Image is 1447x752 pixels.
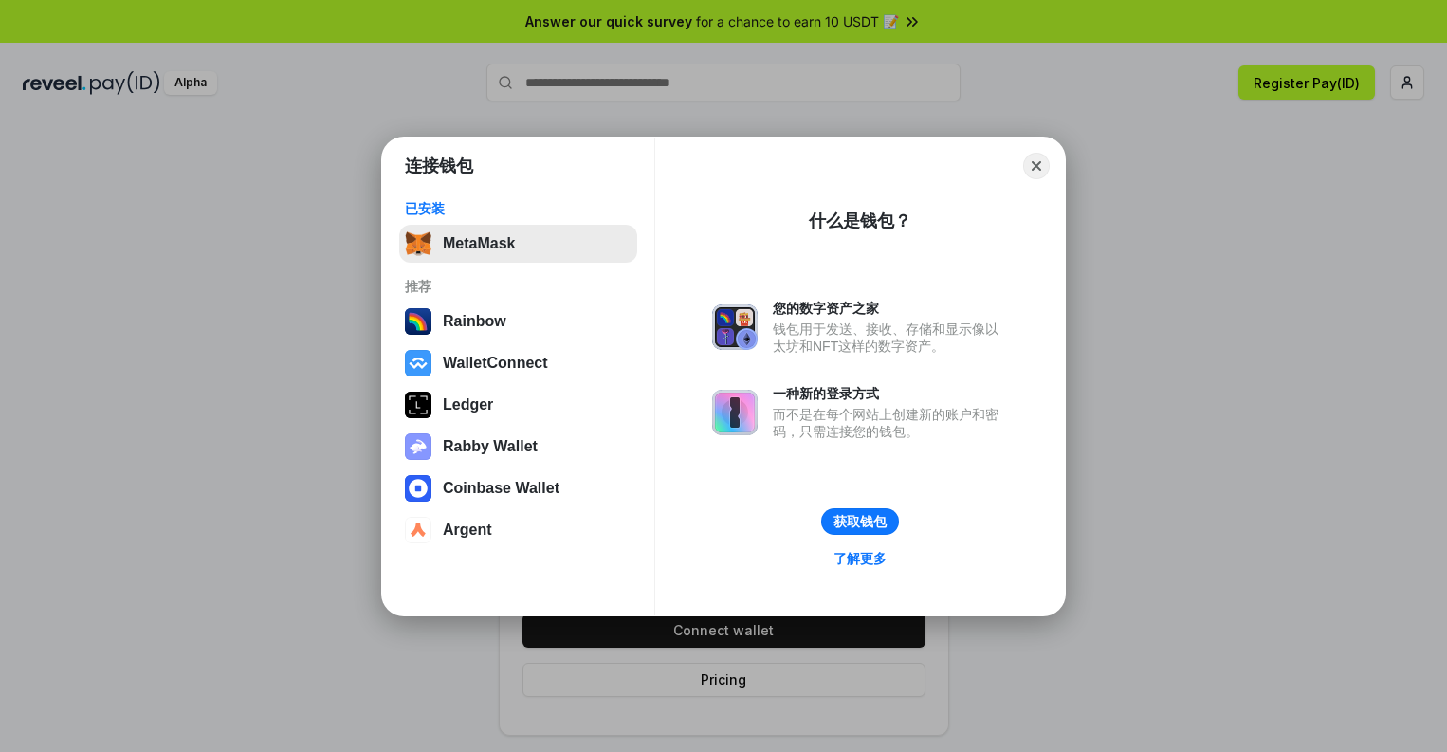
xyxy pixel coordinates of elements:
div: 而不是在每个网站上创建新的账户和密码，只需连接您的钱包。 [773,406,1008,440]
div: 获取钱包 [833,513,887,530]
div: Ledger [443,396,493,413]
div: 您的数字资产之家 [773,300,1008,317]
div: 已安装 [405,200,632,217]
button: WalletConnect [399,344,637,382]
img: svg+xml,%3Csvg%20xmlns%3D%22http%3A%2F%2Fwww.w3.org%2F2000%2Fsvg%22%20fill%3D%22none%22%20viewBox... [405,433,431,460]
button: 获取钱包 [821,508,899,535]
button: Argent [399,511,637,549]
img: svg+xml,%3Csvg%20width%3D%22120%22%20height%3D%22120%22%20viewBox%3D%220%200%20120%20120%22%20fil... [405,308,431,335]
button: Rabby Wallet [399,428,637,466]
div: 了解更多 [833,550,887,567]
h1: 连接钱包 [405,155,473,177]
div: 一种新的登录方式 [773,385,1008,402]
img: svg+xml,%3Csvg%20xmlns%3D%22http%3A%2F%2Fwww.w3.org%2F2000%2Fsvg%22%20width%3D%2228%22%20height%3... [405,392,431,418]
button: Close [1023,153,1050,179]
button: Rainbow [399,303,637,340]
div: WalletConnect [443,355,548,372]
button: Coinbase Wallet [399,469,637,507]
div: 什么是钱包？ [809,210,911,232]
img: svg+xml,%3Csvg%20fill%3D%22none%22%20height%3D%2233%22%20viewBox%3D%220%200%2035%2033%22%20width%... [405,230,431,257]
div: Rabby Wallet [443,438,538,455]
img: svg+xml,%3Csvg%20width%3D%2228%22%20height%3D%2228%22%20viewBox%3D%220%200%2028%2028%22%20fill%3D... [405,475,431,502]
img: svg+xml,%3Csvg%20width%3D%2228%22%20height%3D%2228%22%20viewBox%3D%220%200%2028%2028%22%20fill%3D... [405,517,431,543]
button: Ledger [399,386,637,424]
button: MetaMask [399,225,637,263]
div: 钱包用于发送、接收、存储和显示像以太坊和NFT这样的数字资产。 [773,321,1008,355]
img: svg+xml,%3Csvg%20xmlns%3D%22http%3A%2F%2Fwww.w3.org%2F2000%2Fsvg%22%20fill%3D%22none%22%20viewBox... [712,390,758,435]
div: Rainbow [443,313,506,330]
div: 推荐 [405,278,632,295]
div: Coinbase Wallet [443,480,559,497]
img: svg+xml,%3Csvg%20xmlns%3D%22http%3A%2F%2Fwww.w3.org%2F2000%2Fsvg%22%20fill%3D%22none%22%20viewBox... [712,304,758,350]
div: Argent [443,522,492,539]
div: MetaMask [443,235,515,252]
img: svg+xml,%3Csvg%20width%3D%2228%22%20height%3D%2228%22%20viewBox%3D%220%200%2028%2028%22%20fill%3D... [405,350,431,376]
a: 了解更多 [822,546,898,571]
